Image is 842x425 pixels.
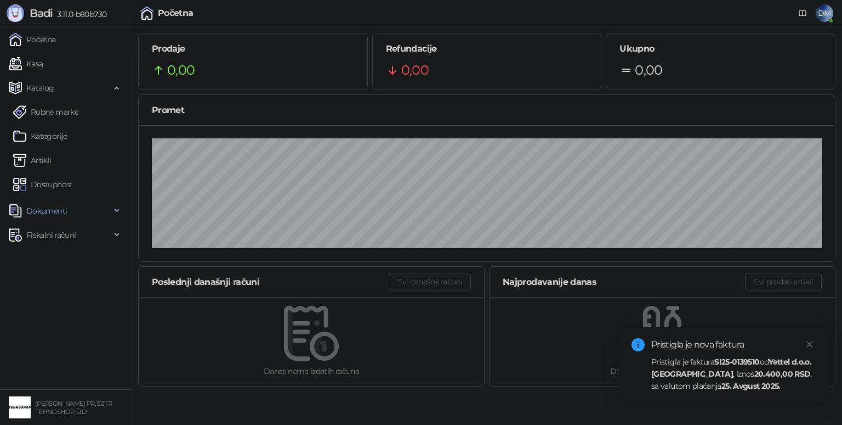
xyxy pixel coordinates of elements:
button: Svi prodati artikli [745,273,822,290]
div: Pristigla je nova faktura [651,338,816,351]
a: Robne marke [13,101,78,123]
small: [PERSON_NAME] PR, SZTR TEHNOSHOP, ŠID [35,400,112,416]
h5: Ukupno [619,42,822,55]
span: close [806,340,813,348]
span: Fiskalni računi [26,224,76,246]
span: 0,00 [167,60,195,81]
img: Logo [7,4,24,22]
div: Danas nema izdatih računa [156,365,466,377]
span: info-circle [631,338,645,351]
span: 0,00 [401,60,429,81]
span: Dokumenti [26,200,67,222]
div: Promet [152,103,822,117]
img: 64x64-companyLogo-68805acf-9e22-4a20-bcb3-9756868d3d19.jpeg [9,396,31,418]
a: Kasa [9,53,43,75]
strong: Yettel d.o.o. [GEOGRAPHIC_DATA] [651,357,811,379]
h5: Prodaje [152,42,354,55]
button: Svi današnji računi [389,273,471,290]
div: Poslednji današnji računi [152,275,389,289]
strong: 25. Avgust 2025. [721,381,781,391]
span: 0,00 [635,60,662,81]
div: Danas nema prodatih artikala [507,365,817,377]
span: Badi [30,7,53,20]
a: Početna [9,29,56,51]
strong: SI25-0139510 [714,357,759,367]
span: Katalog [26,77,54,99]
a: Dostupnost [13,174,73,195]
a: ArtikliArtikli [13,149,52,171]
div: Pristigla je faktura od , iznos , sa valutom plaćanja [651,356,816,392]
div: Najprodavanije danas [503,275,745,289]
strong: 20.400,00 RSD [754,369,811,379]
span: 3.11.0-b80b730 [53,9,106,19]
img: Artikli [13,154,26,167]
a: Close [804,338,816,350]
span: DM [816,4,833,22]
a: Kategorije [13,125,67,147]
a: Dokumentacija [794,4,811,22]
h5: Refundacije [386,42,588,55]
div: Početna [158,9,194,18]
